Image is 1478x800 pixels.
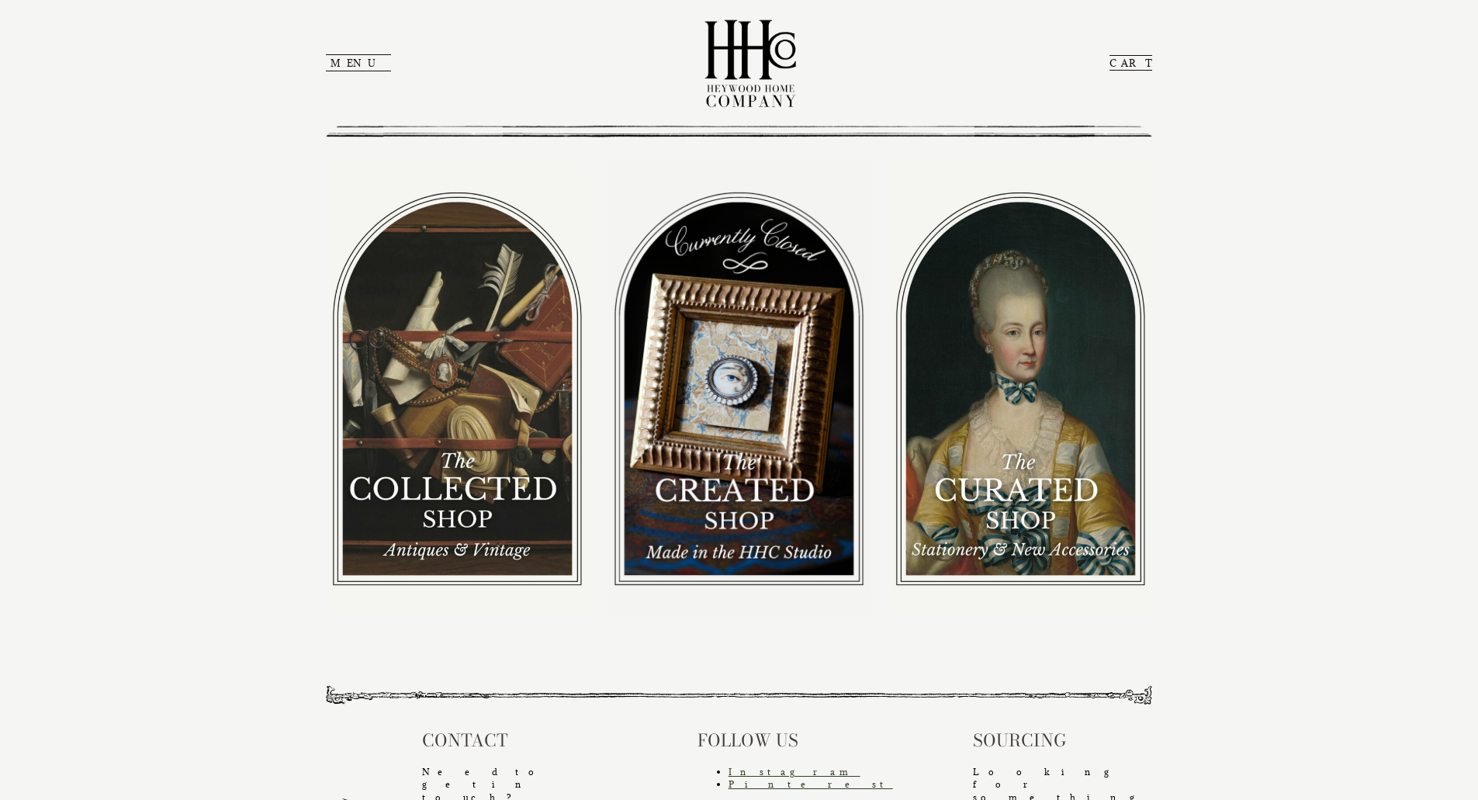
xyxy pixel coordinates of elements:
[697,728,864,753] h5: Follow Us
[422,728,588,753] h5: Contact
[326,54,391,71] button: Menu
[1109,55,1152,71] a: CART
[973,728,1139,753] h5: Sourcing
[692,8,808,118] img: Heywood Home Company
[729,778,893,790] a: Pinterest
[729,766,860,777] a: Instagram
